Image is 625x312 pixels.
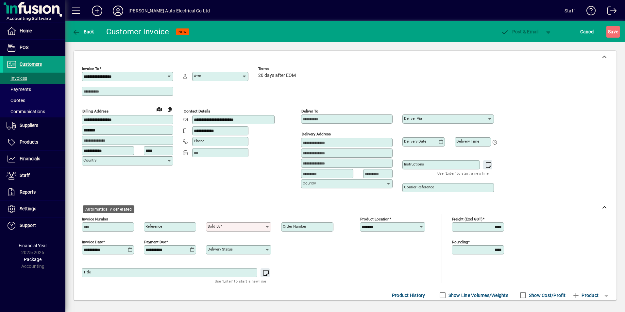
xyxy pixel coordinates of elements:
mat-hint: Use 'Enter' to start a new line [215,277,266,285]
mat-label: Instructions [404,162,424,166]
button: Copy to Delivery address [164,104,175,114]
a: Quotes [3,95,65,106]
mat-label: Freight (excl GST) [452,217,482,221]
button: Profile [108,5,128,17]
mat-label: Invoice To [82,66,99,71]
button: Back [71,26,96,38]
mat-label: Title [83,270,91,274]
span: Communications [7,109,45,114]
span: Back [72,29,94,34]
app-page-header-button: Back [65,26,101,38]
mat-label: Courier Reference [404,185,434,189]
mat-label: Invoice number [82,217,108,221]
span: S [608,29,611,34]
span: Payments [7,87,31,92]
a: Logout [602,1,617,23]
mat-label: Delivery date [404,139,426,144]
mat-label: Deliver via [404,116,422,121]
div: Customer Invoice [106,26,169,37]
label: Show Cost/Profit [528,292,566,299]
span: Quotes [7,98,25,103]
div: Automatically generated [83,205,134,213]
a: Reports [3,184,65,200]
span: Package [24,257,42,262]
span: Invoices [7,76,27,81]
label: Show Line Volumes/Weights [447,292,508,299]
span: Financials [20,156,40,161]
span: ost & Email [501,29,539,34]
a: Payments [3,84,65,95]
button: Product [569,289,602,301]
mat-label: Delivery status [208,247,233,251]
span: 20 days after EOM [258,73,296,78]
mat-label: Invoice date [82,240,103,244]
span: P [512,29,515,34]
mat-label: Rounding [452,240,468,244]
span: Financial Year [19,243,47,248]
mat-label: Country [303,181,316,185]
span: Products [20,139,38,145]
a: Financials [3,151,65,167]
mat-label: Attn [194,74,201,78]
span: Cancel [580,26,595,37]
mat-label: Reference [145,224,162,229]
span: Settings [20,206,36,211]
a: Knowledge Base [582,1,596,23]
a: POS [3,40,65,56]
button: Add [87,5,108,17]
a: Communications [3,106,65,117]
mat-label: Phone [194,139,204,143]
span: Reports [20,189,36,195]
a: Staff [3,167,65,184]
mat-label: Order number [283,224,306,229]
span: Support [20,223,36,228]
span: Product [572,290,599,301]
button: Product History [389,289,428,301]
button: Save [606,26,620,38]
mat-label: Deliver To [301,109,318,113]
span: Suppliers [20,123,38,128]
a: Settings [3,201,65,217]
mat-label: Sold by [208,224,220,229]
a: Products [3,134,65,150]
a: Suppliers [3,117,65,134]
button: Cancel [579,26,596,38]
span: Product History [392,290,425,301]
span: POS [20,45,28,50]
a: Support [3,217,65,234]
a: Home [3,23,65,39]
a: Invoices [3,73,65,84]
mat-label: Delivery time [456,139,479,144]
mat-label: Payment due [144,240,166,244]
span: ave [608,26,618,37]
div: Staff [565,6,575,16]
span: Staff [20,173,30,178]
mat-hint: Use 'Enter' to start a new line [437,169,489,177]
mat-label: Country [83,158,96,163]
span: NEW [178,30,187,34]
mat-label: Product location [360,217,389,221]
button: Post & Email [498,26,542,38]
span: Home [20,28,32,33]
span: Customers [20,61,42,67]
span: Terms [258,67,297,71]
a: View on map [154,104,164,114]
div: [PERSON_NAME] Auto Electrical Co Ltd [128,6,210,16]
